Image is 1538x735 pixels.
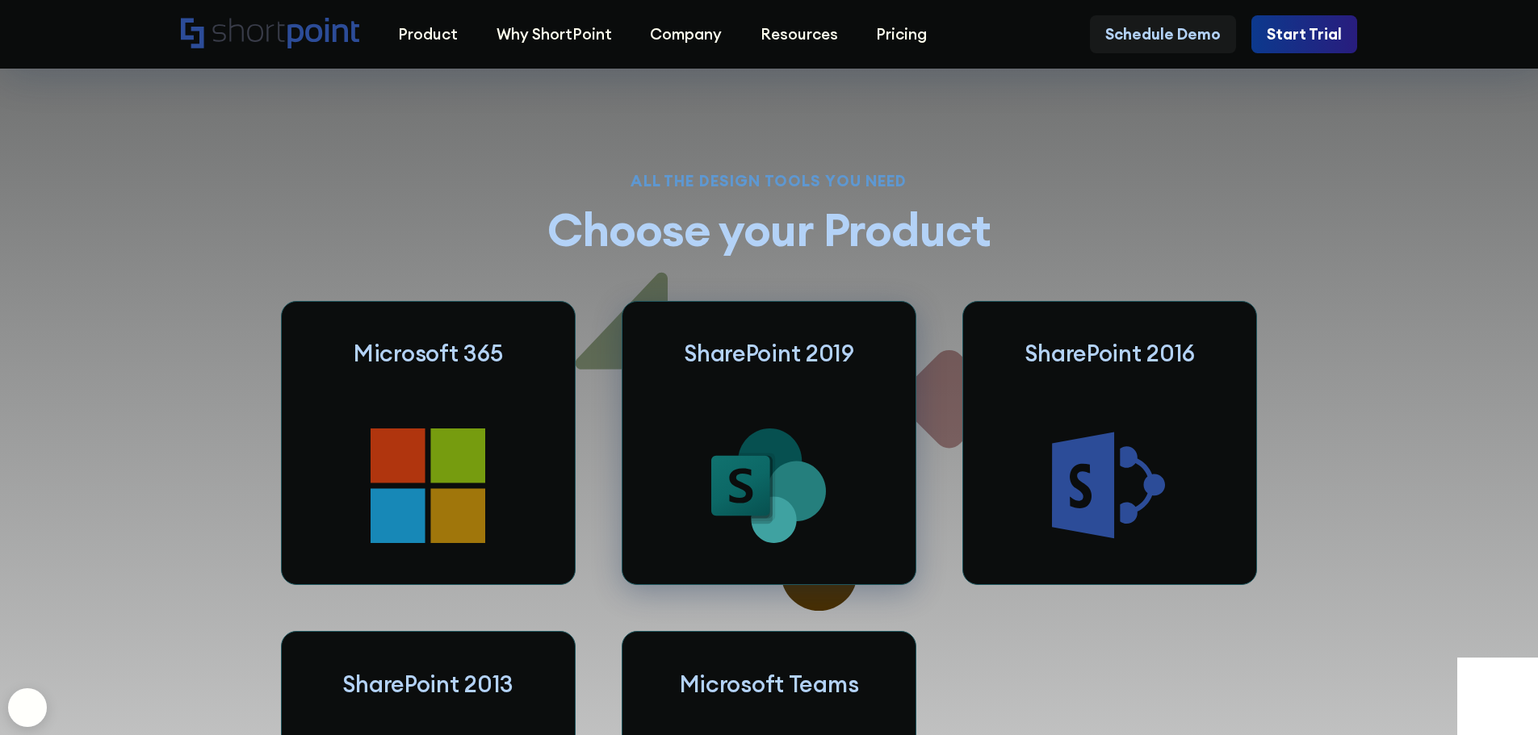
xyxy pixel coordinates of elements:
[684,340,854,367] h3: SharePoint 2019
[622,301,916,585] a: SharePoint 2019
[962,301,1257,585] a: SharePoint 2016
[281,301,576,585] a: Microsoft 365
[1457,658,1538,735] iframe: Chat Widget
[342,670,513,698] h3: SharePoint 2013
[181,18,359,51] a: Home
[354,340,502,367] h3: Microsoft 365
[398,23,458,46] div: Product
[631,15,741,54] a: Company
[876,23,927,46] div: Pricing
[741,15,857,54] a: Resources
[477,15,631,54] a: Why ShortPoint
[8,688,47,727] button: Open CMP widget
[650,23,722,46] div: Company
[1251,15,1357,54] a: Start Trial
[1090,15,1236,54] a: Schedule Demo
[857,15,947,54] a: Pricing
[680,670,859,698] h3: Microsoft Teams
[497,23,612,46] div: Why ShortPoint
[1025,340,1195,367] h3: SharePoint 2016
[761,23,838,46] div: Resources
[281,173,1258,189] div: All the design tools you need
[379,15,477,54] a: Product
[281,204,1258,255] h2: Choose your Product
